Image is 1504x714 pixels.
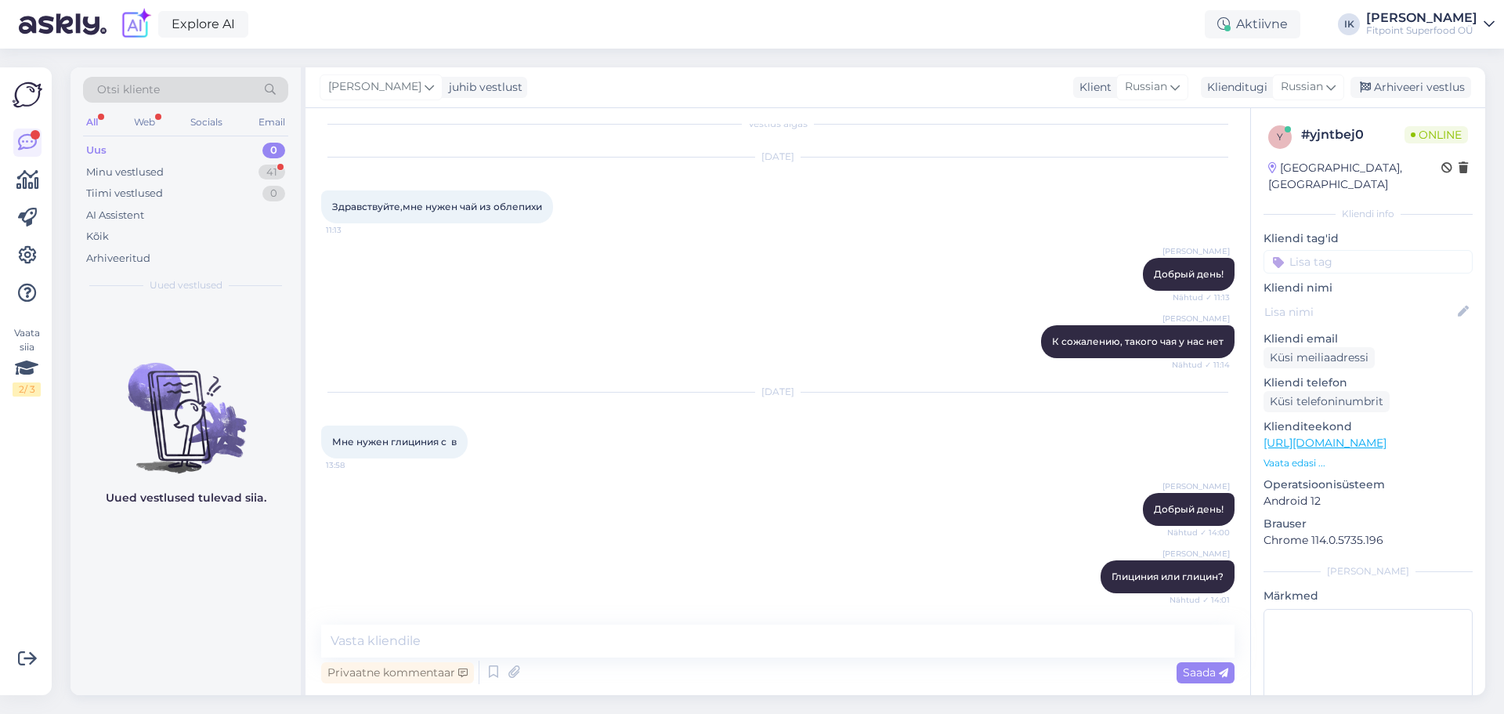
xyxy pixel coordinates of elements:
span: Здравствуйте,мне нужен чай из облепихи [332,201,542,212]
div: All [83,112,101,132]
div: 0 [262,186,285,201]
div: Klient [1073,79,1112,96]
div: [GEOGRAPHIC_DATA], [GEOGRAPHIC_DATA] [1268,160,1441,193]
span: К сожалению, такого чая у нас нет [1052,335,1224,347]
p: Klienditeekond [1264,419,1473,435]
p: Kliendi email [1264,331,1473,347]
div: Vaata siia [13,326,41,397]
span: Online [1405,126,1468,143]
div: Kliendi info [1264,207,1473,221]
span: 11:13 [326,224,385,236]
div: Email [255,112,288,132]
p: Kliendi tag'id [1264,230,1473,247]
span: Мне нужен глициния с в [332,436,457,448]
input: Lisa nimi [1264,303,1455,321]
p: Uued vestlused tulevad siia. [106,490,266,506]
p: Märkmed [1264,588,1473,604]
p: Android 12 [1264,493,1473,509]
span: [PERSON_NAME] [1162,480,1230,492]
div: Kõik [86,229,109,245]
div: Arhiveeri vestlus [1350,77,1471,98]
a: [URL][DOMAIN_NAME] [1264,436,1386,450]
span: [PERSON_NAME] [1162,548,1230,560]
span: Otsi kliente [97,82,160,98]
div: 41 [258,165,285,180]
a: [PERSON_NAME]Fitpoint Superfood OÜ [1366,12,1495,37]
div: Küsi meiliaadressi [1264,347,1375,368]
div: 0 [262,143,285,158]
img: Askly Logo [13,80,42,110]
div: [DATE] [321,385,1235,399]
img: explore-ai [119,8,152,41]
span: Nähtud ✓ 11:13 [1171,292,1230,303]
div: Fitpoint Superfood OÜ [1366,24,1477,37]
span: Nähtud ✓ 14:00 [1167,527,1230,538]
span: Saada [1183,665,1228,680]
span: Глициния или глицин? [1112,571,1224,582]
div: Küsi telefoninumbrit [1264,391,1390,412]
input: Lisa tag [1264,250,1473,274]
div: Klienditugi [1201,79,1267,96]
div: Minu vestlused [86,165,164,180]
p: Kliendi telefon [1264,375,1473,391]
span: Russian [1281,78,1323,96]
p: Chrome 114.0.5735.196 [1264,532,1473,549]
span: Добрый день! [1154,503,1224,515]
span: Nähtud ✓ 11:14 [1171,359,1230,371]
div: AI Assistent [86,208,144,223]
div: Vestlus algas [321,117,1235,131]
a: Explore AI [158,11,248,38]
div: [DATE] [321,150,1235,164]
span: Uued vestlused [150,278,222,292]
div: 2 / 3 [13,382,41,397]
p: Kliendi nimi [1264,280,1473,296]
div: # yjntbej0 [1301,125,1405,144]
span: 13:58 [326,459,385,471]
p: Brauser [1264,516,1473,532]
div: Aktiivne [1205,10,1300,38]
span: [PERSON_NAME] [328,78,421,96]
span: [PERSON_NAME] [1162,313,1230,324]
span: Russian [1125,78,1167,96]
div: IK [1338,13,1360,35]
div: juhib vestlust [443,79,522,96]
div: Tiimi vestlused [86,186,163,201]
div: Arhiveeritud [86,251,150,266]
span: Nähtud ✓ 14:01 [1170,594,1230,606]
span: Добрый день! [1154,268,1224,280]
div: Socials [187,112,226,132]
div: Uus [86,143,107,158]
div: Privaatne kommentaar [321,662,474,683]
img: No chats [70,335,301,476]
div: Web [131,112,158,132]
p: Vaata edasi ... [1264,456,1473,470]
span: [PERSON_NAME] [1162,245,1230,257]
div: [PERSON_NAME] [1264,564,1473,578]
div: [PERSON_NAME] [1366,12,1477,24]
span: y [1277,131,1283,143]
p: Operatsioonisüsteem [1264,477,1473,493]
